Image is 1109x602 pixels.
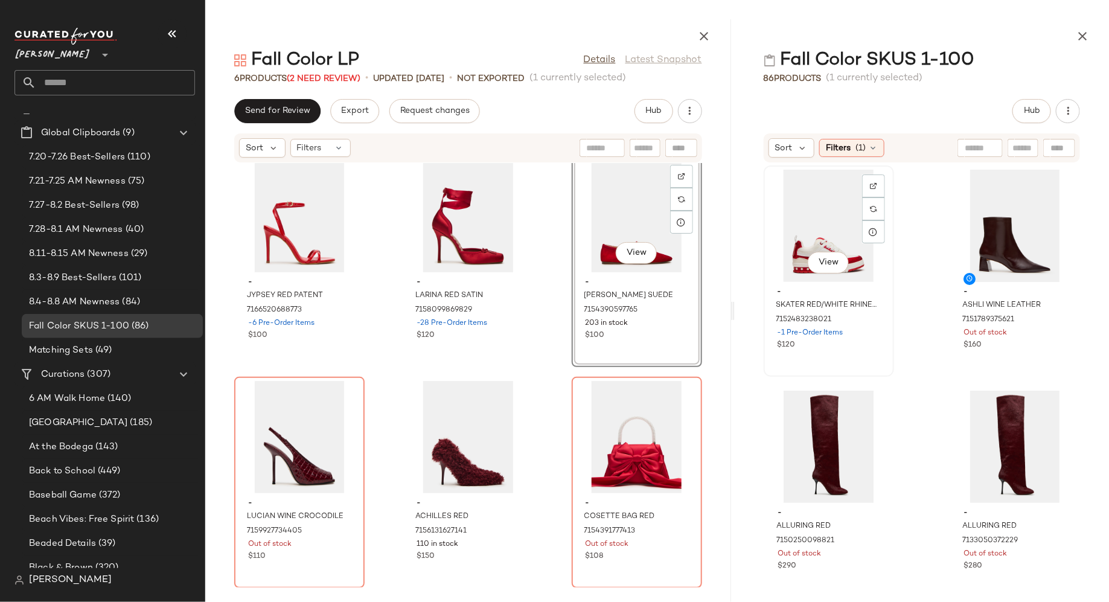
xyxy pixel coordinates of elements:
span: (98) [120,199,139,213]
span: 110 in stock [417,539,458,550]
span: • [365,71,368,86]
span: - [417,277,519,288]
span: (320) [93,561,119,575]
span: 7156131627141 [415,526,467,537]
span: 7158099869829 [415,305,472,316]
img: svg%3e [678,173,685,180]
span: -1 Pre-Order Items [778,328,843,339]
span: $120 [778,340,796,351]
img: svg%3e [870,205,877,213]
span: (29) [129,247,148,261]
span: Sort [246,142,263,155]
span: - [964,287,1066,298]
span: ALLURING RED [776,521,831,532]
span: 7152483238021 [776,315,832,325]
span: 7166520688773 [247,305,302,316]
button: Hub [634,99,673,123]
img: svg%3e [678,196,685,203]
span: SKATER RED/WHITE RHINESTONES [776,300,879,311]
span: Beaded Details [29,537,96,551]
span: [GEOGRAPHIC_DATA] [29,416,127,430]
span: View [818,258,839,267]
div: Fall Color LP [234,48,359,72]
span: 7.28-8.1 AM Newness [29,223,123,237]
a: Details [584,53,616,68]
span: 6 AM Walk Home [29,392,105,406]
img: STEVEMADDEN_SHOES_SKATER_RED-WHITE_01.jpg [768,170,890,282]
span: 7154390597765 [584,305,638,316]
span: - [964,508,1066,519]
button: View [616,242,657,264]
img: svg%3e [870,182,877,190]
div: Products [234,72,360,85]
span: Send for Review [244,106,310,116]
span: (110) [125,150,150,164]
span: - [586,498,688,509]
span: $160 [964,340,982,351]
span: Baseball Game [29,488,97,502]
span: (86) [129,319,149,333]
span: (140) [105,392,132,406]
span: (1 currently selected) [826,71,923,86]
span: Export [340,106,369,116]
img: svg%3e [234,54,246,66]
span: (75) [126,175,145,188]
span: (372) [97,488,121,502]
div: Products [764,72,822,85]
span: 7.27-8.2 Best-Sellers [29,199,120,213]
span: JYPSEY RED PATENT [247,290,323,301]
span: Fall Color SKUS 1-100 [29,319,129,333]
img: svg%3e [764,54,776,66]
span: $108 [586,551,604,562]
span: Filters [297,142,322,155]
span: Global Clipboards [41,126,120,140]
span: ALLURING RED [962,521,1017,532]
span: Back to School [29,464,95,478]
img: STEVEMADDEN_SHOES_ASHLI_WINE-LEATHER.jpg [954,170,1076,282]
span: - [417,498,519,509]
span: - [778,508,880,519]
span: (449) [95,464,121,478]
span: 7154391777413 [584,526,636,537]
span: 8.4-8.8 AM Newness [29,295,120,309]
button: Send for Review [234,99,321,123]
button: Export [330,99,379,123]
span: (40) [123,223,144,237]
span: ACHILLES RED [415,511,468,522]
span: (39) [96,537,116,551]
img: cfy_white_logo.C9jOOHJF.svg [14,28,117,45]
img: STEVEMADDEN_SHOES_ALLURING_RED.jpg [954,391,1076,503]
span: (49) [93,344,112,357]
span: (1 currently selected) [529,71,626,86]
span: 6 [234,74,240,83]
span: View [626,248,647,258]
span: (1) [855,142,866,155]
span: At the Bodega [29,440,93,454]
span: Matching Sets [29,344,93,357]
span: LARINA RED SATIN [415,290,483,301]
span: Out of stock [964,549,1007,560]
span: 7159927734405 [247,526,302,537]
span: (84) [120,295,141,309]
span: $120 [417,330,435,341]
span: $100 [248,330,267,341]
span: 8.11-8.15 AM Newness [29,247,129,261]
span: $290 [778,561,796,572]
img: STEVEMADDEN_SHOES_ALLURING_RED_3b002800-7c3a-4f18-ae56-23a75b97290f.jpg [768,391,890,503]
span: Out of stock [964,328,1007,339]
span: (2 Need Review) [287,74,360,83]
p: Not Exported [457,72,525,85]
span: ASHLI WINE LEATHER [962,300,1041,311]
span: Sort [775,142,793,155]
button: View [808,252,849,274]
span: $150 [417,551,435,562]
img: STEVEMADDEN_HANDBAGS_BCOSETTE_RED-SATIN.jpg [576,381,698,493]
span: Beach Vibes: Free Spirit [29,513,134,527]
span: (143) [93,440,118,454]
span: (136) [134,513,159,527]
span: [PERSON_NAME] [14,41,91,63]
span: -28 Pre-Order Items [417,318,487,329]
span: Hub [1023,106,1040,116]
span: Out of stock [586,539,629,550]
span: (307) [85,368,110,382]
